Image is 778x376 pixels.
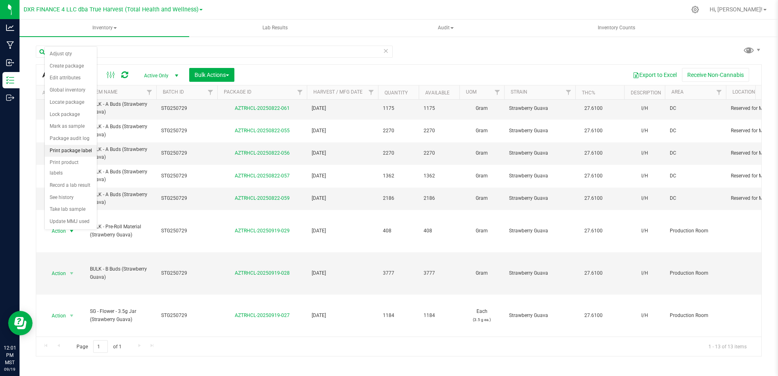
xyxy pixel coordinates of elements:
span: Strawberry Guava [509,227,570,235]
a: Harvest / Mfg Date [313,89,363,95]
span: DC [670,172,721,180]
li: Take lab sample [45,203,97,216]
span: 1184 [383,312,414,319]
span: 27.6100 [580,147,607,159]
span: Clear [383,46,389,56]
a: Available [425,90,450,96]
inline-svg: Analytics [6,24,14,32]
span: Each [464,308,499,323]
input: 1 [93,340,108,353]
span: DXR FINANCE 4 LLC dba True Harvest (Total Health and Wellness) [24,6,199,13]
a: Location [732,89,755,95]
a: Description [631,90,661,96]
div: I/H [629,311,660,320]
a: Lab Results [190,20,360,37]
p: 09/19 [4,366,16,372]
div: I/H [629,126,660,136]
span: Strawberry Guava [509,149,570,157]
a: AZTRHCL-20250919-029 [235,228,290,234]
span: 2270 [383,149,414,157]
span: 2186 [424,195,455,202]
span: Gram [464,105,499,112]
li: Mark as sample [45,120,97,133]
span: STG250729 [161,312,212,319]
span: Strawberry Guava [509,195,570,202]
li: Print package label [45,145,97,157]
span: STG250729 [161,172,212,180]
span: STG250729 [161,105,212,112]
span: Strawberry Guava [509,127,570,135]
span: Gram [464,269,499,277]
span: BULK - A Buds (Strawberry Guava) [90,168,151,184]
a: AZTRHCL-20250822-055 [235,128,290,133]
a: Area [671,89,684,95]
span: Gram [464,227,499,235]
li: Print product labels [45,157,97,179]
span: 408 [383,227,414,235]
span: 2186 [383,195,414,202]
span: Hi, [PERSON_NAME]! [710,6,763,13]
span: DC [670,105,721,112]
span: 27.6100 [580,103,607,114]
a: Strain [511,89,527,95]
span: 27.6100 [580,170,607,182]
div: Manage settings [690,6,700,13]
div: I/H [629,104,660,113]
span: 1184 [424,312,455,319]
span: STG250729 [161,127,212,135]
span: Bulk Actions [194,72,229,78]
div: I/H [629,149,660,158]
a: Filter [562,85,575,99]
span: [DATE] [312,172,373,180]
span: Lab Results [251,24,299,31]
a: AZTRHCL-20250822-057 [235,173,290,179]
span: Audit [361,20,530,36]
span: 2270 [424,149,455,157]
a: Filter [712,85,726,99]
span: BULK - A Buds (Strawberry Guava) [90,101,151,116]
inline-svg: Inventory [6,76,14,84]
inline-svg: Inbound [6,59,14,67]
a: Inventory Counts [531,20,701,37]
span: [DATE] [312,227,373,235]
button: Receive Non-Cannabis [682,68,749,82]
li: Package audit log [45,133,97,145]
span: [DATE] [312,105,373,112]
div: I/H [629,226,660,236]
span: Production Room [670,312,721,319]
span: DC [670,127,721,135]
span: STG250729 [161,195,212,202]
span: DC [670,195,721,202]
span: Page of 1 [70,340,128,353]
li: Adjust qty [45,48,97,60]
span: Gram [464,127,499,135]
inline-svg: Outbound [6,94,14,102]
span: BULK - B Buds (Strawberry Guava) [90,265,151,281]
span: BULK - Pre-Roll Material (Strawberry Guava) [90,223,151,238]
span: Inventory Counts [587,24,646,31]
a: Batch ID [163,89,184,95]
a: Filter [293,85,307,99]
span: Strawberry Guava [509,312,570,319]
span: 27.6100 [580,125,607,137]
input: Search Package ID, Item Name, SKU, Lot or Part Number... [36,46,393,58]
span: 1362 [424,172,455,180]
li: See history [45,192,97,204]
span: Inventory [20,20,189,37]
a: AZTRHCL-20250822-059 [235,195,290,201]
span: 27.6100 [580,192,607,204]
span: 1 - 13 of 13 items [702,340,753,352]
span: 2270 [424,127,455,135]
span: [DATE] [312,312,373,319]
div: I/H [629,194,660,203]
span: Gram [464,149,499,157]
span: 1175 [424,105,455,112]
li: Global inventory [45,84,97,96]
span: [DATE] [312,269,373,277]
span: 27.6100 [580,225,607,237]
span: STG250729 [161,149,212,157]
a: Quantity [385,90,408,96]
li: Create package [45,60,97,72]
a: Item Name [92,89,118,95]
li: Lock package [45,109,97,121]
